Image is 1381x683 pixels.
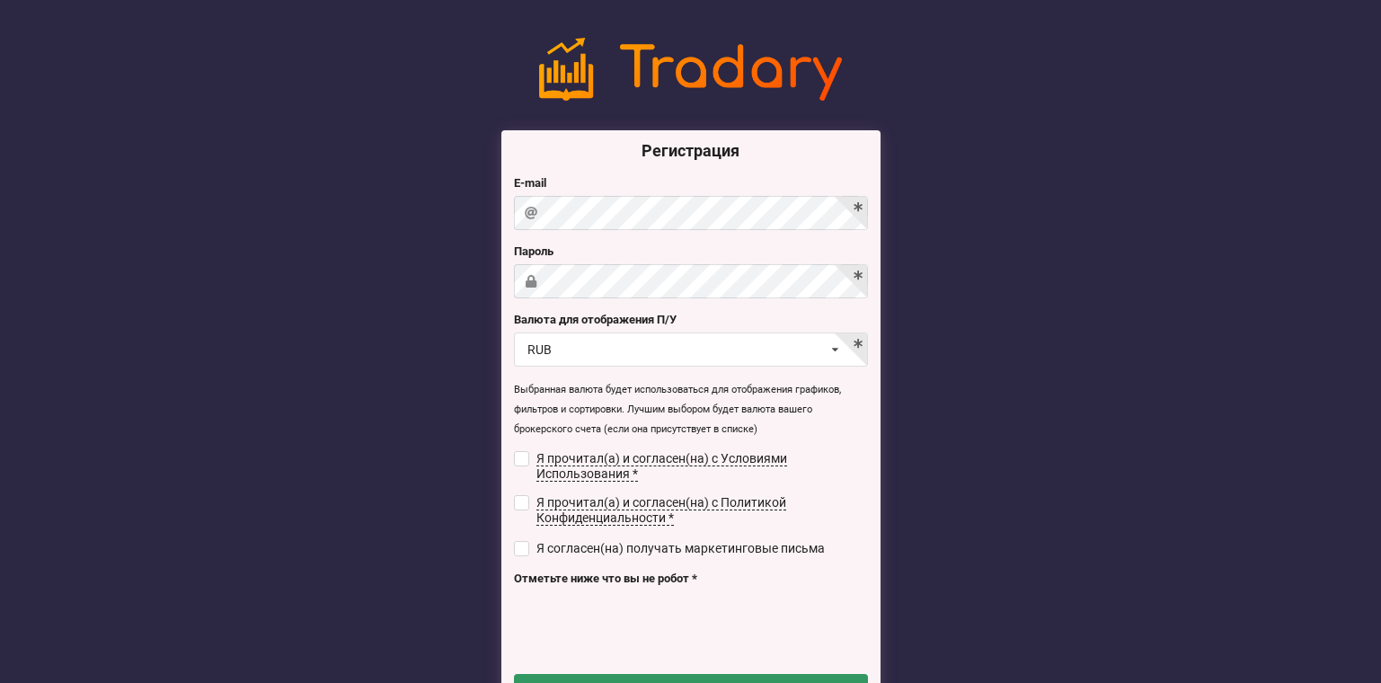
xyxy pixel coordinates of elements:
[514,140,868,161] h3: Регистрация
[514,384,841,435] small: Выбранная валюта будет использоваться для отображения графиков, фильтров и сортировки. Лучшим выб...
[514,570,868,588] label: Отметьте ниже что вы не робот *
[514,541,826,556] label: Я согласен(на) получать маркетинговые письма
[527,343,552,356] div: RUB
[536,495,786,526] span: Я прочитал(а) и согласен(на) с Политикой Конфиденциальности *
[539,38,843,101] img: logo-noslogan-1ad60627477bfbe4b251f00f67da6d4e.png
[514,591,787,661] iframe: reCAPTCHA
[514,311,868,329] label: Валюта для отображения П/У
[514,243,868,261] label: Пароль
[514,174,868,192] label: E-mail
[536,451,787,482] span: Я прочитал(а) и согласен(на) с Условиями Использования *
